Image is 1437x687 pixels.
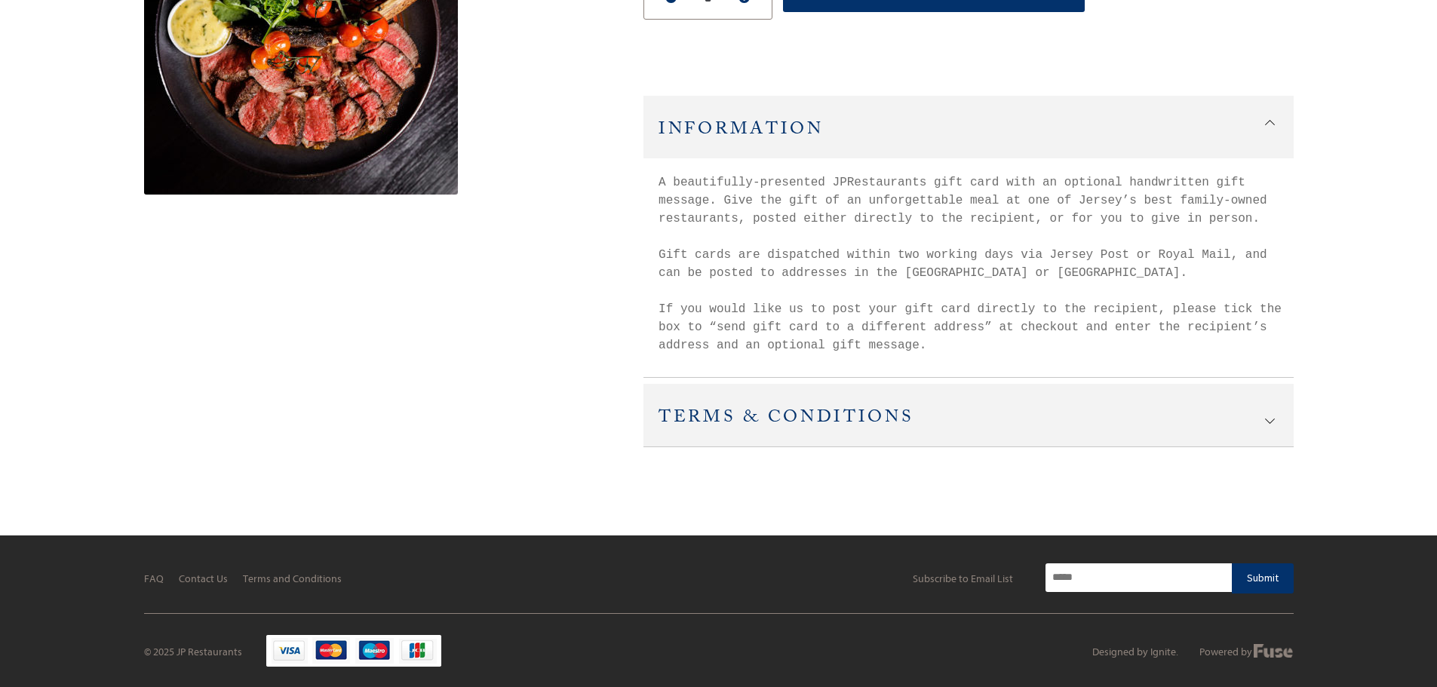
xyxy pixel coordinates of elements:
h2: Terms & Conditions [643,384,1293,446]
a: FAQ [144,572,164,585]
div: © 2025 JP Restaurants [144,646,242,658]
a: Powered by [1199,646,1294,658]
a: Designed by Ignite. [1092,646,1178,658]
h2: Information [643,96,1293,158]
a: Terms and Conditions [243,572,342,585]
div: A beautifully-presented JPRestaurants gift card with an optional handwritten gift message. Give t... [643,158,1293,354]
a: Contact Us [179,572,228,585]
div: Subscribe to Email List [913,572,1013,584]
button: Submit [1232,563,1294,593]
